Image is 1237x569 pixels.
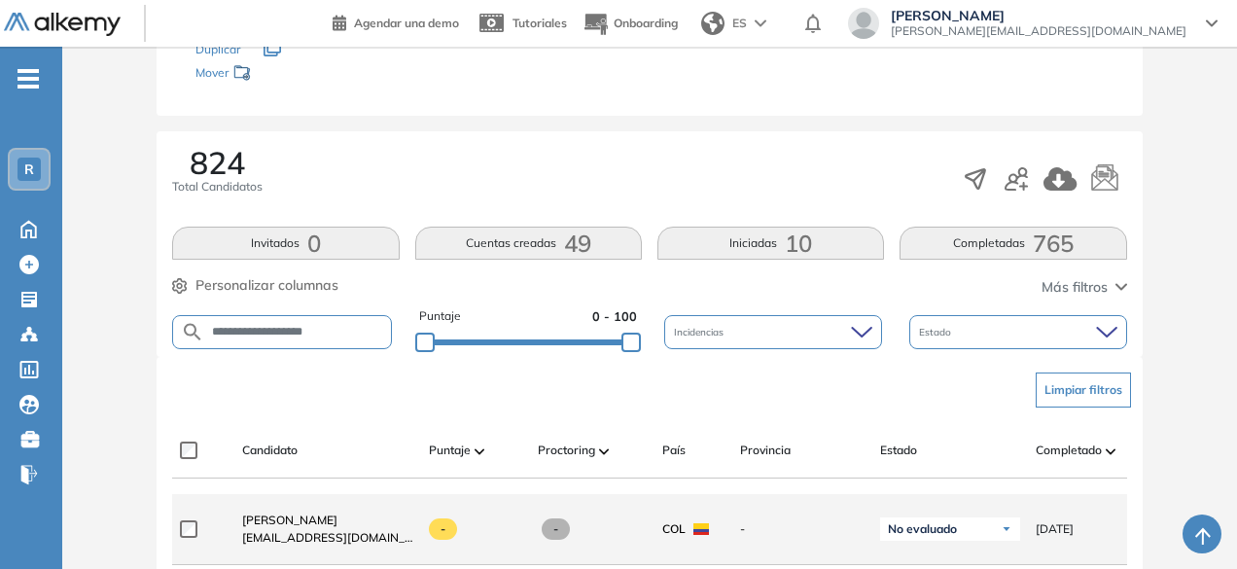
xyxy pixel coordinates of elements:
[880,442,917,459] span: Estado
[333,10,459,33] a: Agendar una demo
[429,518,457,540] span: -
[354,16,459,30] span: Agendar una demo
[415,227,642,260] button: Cuentas creadas49
[657,227,884,260] button: Iniciadas10
[693,523,709,535] img: COL
[542,518,570,540] span: -
[1106,448,1115,454] img: [missing "en.ARROW_ALT" translation]
[909,315,1127,349] div: Estado
[674,325,727,339] span: Incidencias
[1036,373,1131,408] button: Limpiar filtros
[475,448,484,454] img: [missing "en.ARROW_ALT" translation]
[242,529,413,547] span: [EMAIL_ADDRESS][DOMAIN_NAME]
[18,77,39,81] i: -
[512,16,567,30] span: Tutoriales
[172,275,338,296] button: Personalizar columnas
[172,227,399,260] button: Invitados0
[242,513,337,527] span: [PERSON_NAME]
[195,42,240,56] span: Duplicar
[900,227,1126,260] button: Completadas765
[172,178,263,196] span: Total Candidatos
[190,147,245,178] span: 824
[1036,520,1074,538] span: [DATE]
[242,512,413,529] a: [PERSON_NAME]
[891,8,1186,23] span: [PERSON_NAME]
[888,521,957,537] span: No evaluado
[4,13,121,37] img: Logo
[181,320,204,344] img: SEARCH_ALT
[664,315,882,349] div: Incidencias
[740,442,791,459] span: Provincia
[701,12,725,35] img: world
[583,3,678,45] button: Onboarding
[1042,277,1108,298] span: Más filtros
[891,23,1186,39] span: [PERSON_NAME][EMAIL_ADDRESS][DOMAIN_NAME]
[732,15,747,32] span: ES
[538,442,595,459] span: Proctoring
[740,520,865,538] span: -
[429,442,471,459] span: Puntaje
[1001,523,1012,535] img: Ícono de flecha
[614,16,678,30] span: Onboarding
[1042,277,1127,298] button: Más filtros
[1036,442,1102,459] span: Completado
[419,307,461,326] span: Puntaje
[195,56,390,92] div: Mover
[195,275,338,296] span: Personalizar columnas
[662,520,686,538] span: COL
[242,442,298,459] span: Candidato
[755,19,766,27] img: arrow
[662,442,686,459] span: País
[24,161,34,177] span: R
[599,448,609,454] img: [missing "en.ARROW_ALT" translation]
[592,307,637,326] span: 0 - 100
[919,325,955,339] span: Estado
